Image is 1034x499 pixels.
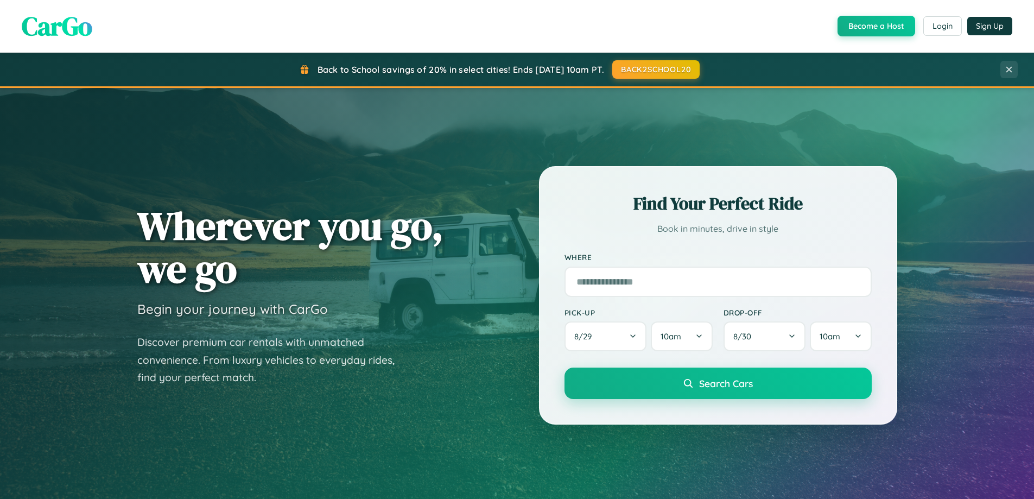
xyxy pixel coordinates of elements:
span: 10am [820,331,840,342]
label: Where [564,253,872,262]
h3: Begin your journey with CarGo [137,301,328,317]
span: Back to School savings of 20% in select cities! Ends [DATE] 10am PT. [318,64,604,75]
button: Sign Up [967,17,1012,35]
p: Book in minutes, drive in style [564,221,872,237]
label: Drop-off [724,308,872,317]
button: 10am [651,321,712,351]
span: Search Cars [699,377,753,389]
button: Search Cars [564,368,872,399]
button: Login [923,16,962,36]
button: 8/29 [564,321,647,351]
label: Pick-up [564,308,713,317]
h1: Wherever you go, we go [137,204,443,290]
h2: Find Your Perfect Ride [564,192,872,216]
span: CarGo [22,8,92,44]
button: Become a Host [838,16,915,36]
button: 10am [810,321,871,351]
p: Discover premium car rentals with unmatched convenience. From luxury vehicles to everyday rides, ... [137,333,409,387]
span: 8 / 29 [574,331,597,342]
span: 10am [661,331,681,342]
button: BACK2SCHOOL20 [612,60,700,79]
span: 8 / 30 [733,331,757,342]
button: 8/30 [724,321,806,351]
